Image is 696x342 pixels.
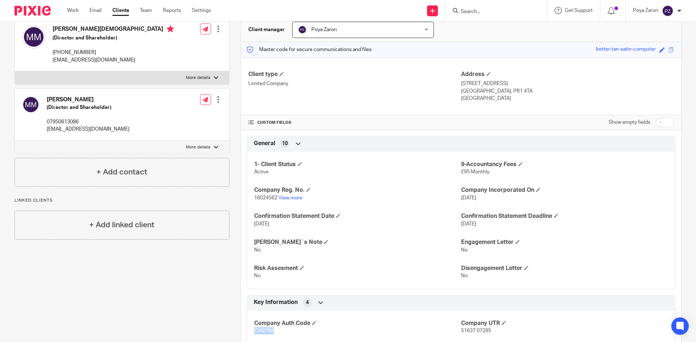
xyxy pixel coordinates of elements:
h4: + Add contact [96,166,147,178]
img: Pixie [14,6,51,16]
h5: (Director and Shareholder) [47,104,129,111]
span: £95 Monthly [461,169,489,174]
span: 10 [282,140,288,147]
p: [GEOGRAPHIC_DATA] [461,95,674,102]
span: No [254,273,261,278]
h4: [PERSON_NAME][DEMOGRAPHIC_DATA] [53,25,174,34]
h4: Confirmation Statement Deadline [461,212,668,220]
a: Reports [163,7,181,14]
img: svg%3E [22,25,45,48]
span: [DATE] [254,221,269,227]
h4: + Add linked client [89,219,154,231]
h4: Company Incorporated On [461,186,668,194]
span: No [254,248,261,253]
h4: Risk Assesment [254,265,461,272]
h4: 9-Accountancy Fees [461,161,668,168]
span: No [461,273,468,278]
span: Get Support [565,8,593,13]
span: [DATE] [461,221,476,227]
span: Key Information [254,299,298,306]
h3: Client manager [248,26,285,33]
img: svg%3E [662,5,674,17]
p: [STREET_ADDRESS] [461,80,674,87]
p: More details [186,144,210,150]
p: More details [186,75,210,81]
h4: CUSTOM FIELDS [248,120,461,126]
p: [GEOGRAPHIC_DATA], PR1 4TA [461,88,674,95]
p: [PHONE_NUMBER] [53,49,174,56]
a: Work [67,7,79,14]
p: 07950613086 [47,118,129,126]
img: svg%3E [298,25,307,34]
a: Email [90,7,101,14]
h4: Engagement Letter [461,238,668,246]
span: Poya Zarori [311,27,337,32]
span: 4 [306,299,309,306]
a: View more [278,195,302,200]
i: Primary [167,25,174,33]
p: Master code for secure communications and files [246,46,372,53]
span: 51637 07295 [461,328,491,333]
img: svg%3E [22,96,40,113]
p: [EMAIL_ADDRESS][DOMAIN_NAME] [47,126,129,133]
h4: 1- Client Status [254,161,461,168]
a: Settings [192,7,211,14]
h4: Address [461,71,674,78]
h4: Company Auth Code [254,320,461,327]
h4: [PERSON_NAME] [47,96,129,104]
h4: Confirmation Statement Date [254,212,461,220]
p: Poya Zarori [633,7,658,14]
a: Team [140,7,152,14]
span: Active [254,169,269,174]
span: YVQYRA [254,328,274,333]
p: Limited Company [248,80,461,87]
label: Show empty fields [609,119,650,126]
input: Search [460,9,525,15]
a: Clients [112,7,129,14]
span: 16024562 [254,195,277,200]
h4: Client type [248,71,461,78]
h4: Disengagement Letter [461,265,668,272]
span: No [461,248,468,253]
h5: (Director and Shareholder) [53,34,174,42]
span: [DATE] [461,195,476,200]
p: [EMAIL_ADDRESS][DOMAIN_NAME] [53,56,174,64]
span: General [254,140,275,147]
h4: Company Reg. No. [254,186,461,194]
div: better-tan-satin-computer [596,46,656,54]
h4: [PERSON_NAME]`s Note [254,238,461,246]
h4: Company UTR [461,320,668,327]
p: Linked clients [14,198,229,203]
